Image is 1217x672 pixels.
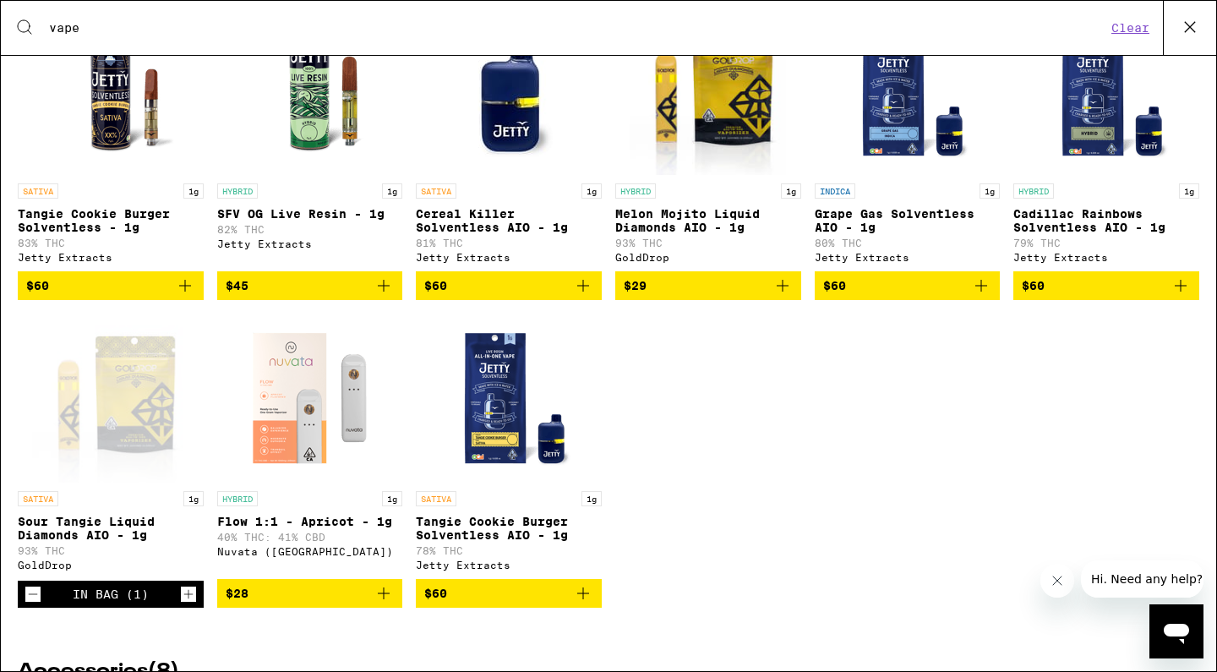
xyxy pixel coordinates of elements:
[1179,183,1199,199] p: 1g
[73,587,149,601] div: In Bag (1)
[183,183,204,199] p: 1g
[18,560,204,571] div: GoldDrop
[18,252,204,263] div: Jetty Extracts
[1040,564,1074,598] iframe: Close message
[25,586,41,603] button: Decrement
[416,271,602,300] button: Add to bag
[225,314,394,483] img: Nuvata (CA) - Flow 1:1 - Apricot - 1g
[217,515,403,528] p: Flow 1:1 - Apricot - 1g
[18,515,204,542] p: Sour Tangie Liquid Diamonds AIO - 1g
[217,491,258,506] p: HYBRID
[18,183,58,199] p: SATIVA
[48,20,1106,36] input: Search for products & categories
[615,207,801,234] p: Melon Mojito Liquid Diamonds AIO - 1g
[1013,238,1199,249] p: 79% THC
[416,314,602,579] a: Open page for Tangie Cookie Burger Solventless AIO - 1g from Jetty Extracts
[1013,207,1199,234] p: Cadillac Rainbows Solventless AIO - 1g
[815,238,1001,249] p: 80% THC
[815,271,1001,300] button: Add to bag
[581,491,602,506] p: 1g
[424,279,447,292] span: $60
[18,238,204,249] p: 83% THC
[180,586,197,603] button: Increment
[18,314,204,581] a: Open page for Sour Tangie Liquid Diamonds AIO - 1g from GoldDrop
[382,491,402,506] p: 1g
[217,271,403,300] button: Add to bag
[1013,6,1199,271] a: Open page for Cadillac Rainbows Solventless AIO - 1g from Jetty Extracts
[416,560,602,571] div: Jetty Extracts
[1022,279,1045,292] span: $60
[615,252,801,263] div: GoldDrop
[1013,183,1054,199] p: HYBRID
[781,183,801,199] p: 1g
[217,207,403,221] p: SFV OG Live Resin - 1g
[1022,6,1191,175] img: Jetty Extracts - Cadillac Rainbows Solventless AIO - 1g
[823,279,846,292] span: $60
[615,271,801,300] button: Add to bag
[18,271,204,300] button: Add to bag
[226,279,248,292] span: $45
[416,183,456,199] p: SATIVA
[217,6,403,271] a: Open page for SFV OG Live Resin - 1g from Jetty Extracts
[217,532,403,543] p: 40% THC: 41% CBD
[416,207,602,234] p: Cereal Killer Solventless AIO - 1g
[1149,604,1203,658] iframe: Button to launch messaging window
[815,183,855,199] p: INDICA
[980,183,1000,199] p: 1g
[1013,271,1199,300] button: Add to bag
[424,587,447,600] span: $60
[217,579,403,608] button: Add to bag
[26,6,195,175] img: Jetty Extracts - Tangie Cookie Burger Solventless - 1g
[1013,252,1199,263] div: Jetty Extracts
[416,579,602,608] button: Add to bag
[615,238,801,249] p: 93% THC
[1081,560,1203,598] iframe: Message from company
[226,587,248,600] span: $28
[822,6,991,175] img: Jetty Extracts - Grape Gas Solventless AIO - 1g
[18,491,58,506] p: SATIVA
[1106,20,1154,36] button: Clear
[815,207,1001,234] p: Grape Gas Solventless AIO - 1g
[424,314,593,483] img: Jetty Extracts - Tangie Cookie Burger Solventless AIO - 1g
[217,546,403,557] div: Nuvata ([GEOGRAPHIC_DATA])
[18,6,204,271] a: Open page for Tangie Cookie Burger Solventless - 1g from Jetty Extracts
[815,6,1001,271] a: Open page for Grape Gas Solventless AIO - 1g from Jetty Extracts
[225,6,394,175] img: Jetty Extracts - SFV OG Live Resin - 1g
[26,279,49,292] span: $60
[416,491,456,506] p: SATIVA
[217,224,403,235] p: 82% THC
[416,515,602,542] p: Tangie Cookie Burger Solventless AIO - 1g
[416,6,602,271] a: Open page for Cereal Killer Solventless AIO - 1g from Jetty Extracts
[217,238,403,249] div: Jetty Extracts
[416,545,602,556] p: 78% THC
[630,6,786,175] img: GoldDrop - Melon Mojito Liquid Diamonds AIO - 1g
[183,491,204,506] p: 1g
[18,545,204,556] p: 93% THC
[424,6,593,175] img: Jetty Extracts - Cereal Killer Solventless AIO - 1g
[217,183,258,199] p: HYBRID
[581,183,602,199] p: 1g
[18,207,204,234] p: Tangie Cookie Burger Solventless - 1g
[217,314,403,579] a: Open page for Flow 1:1 - Apricot - 1g from Nuvata (CA)
[615,183,656,199] p: HYBRID
[416,252,602,263] div: Jetty Extracts
[815,252,1001,263] div: Jetty Extracts
[382,183,402,199] p: 1g
[624,279,647,292] span: $29
[615,6,801,271] a: Open page for Melon Mojito Liquid Diamonds AIO - 1g from GoldDrop
[416,238,602,249] p: 81% THC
